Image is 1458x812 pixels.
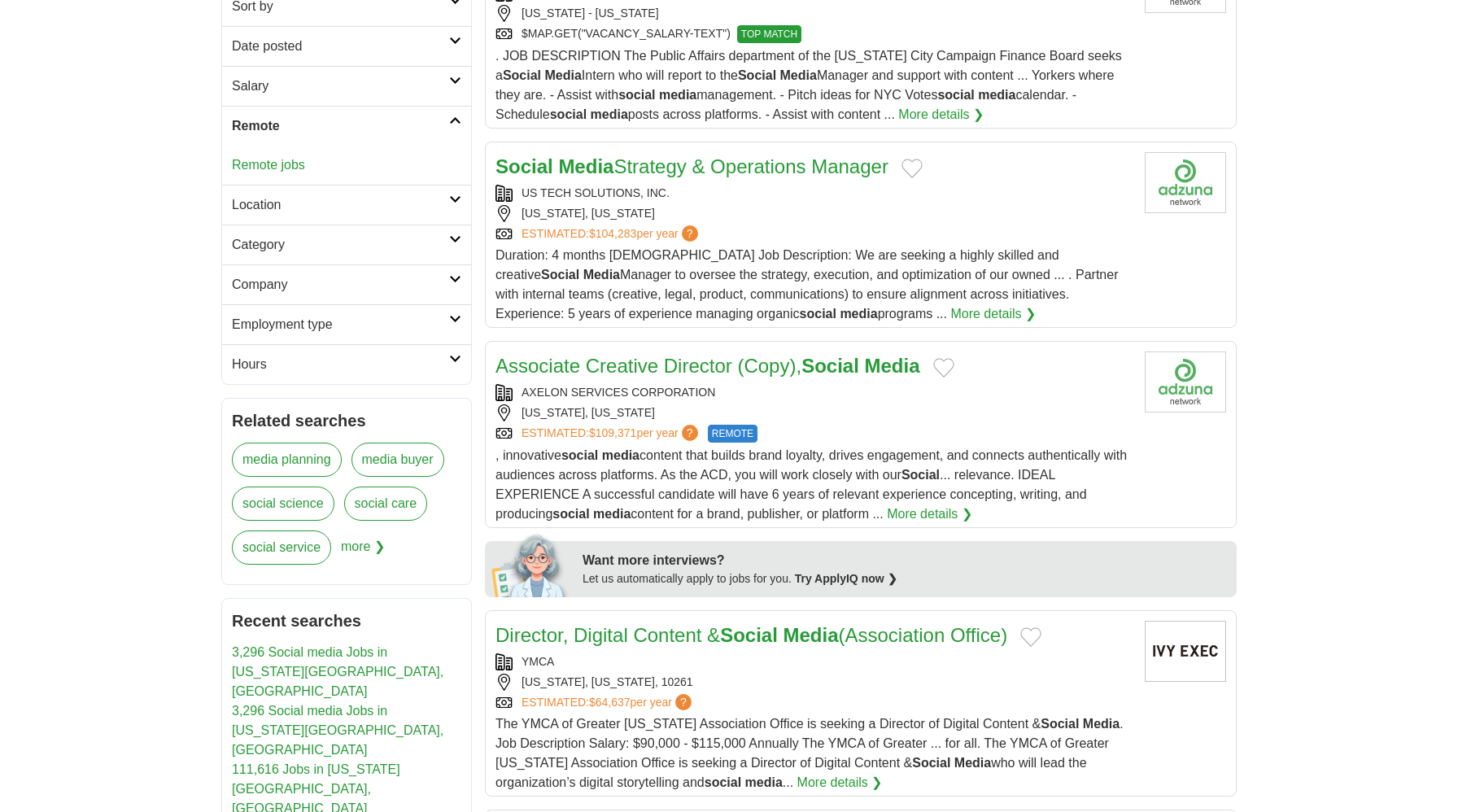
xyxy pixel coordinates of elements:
[840,307,877,321] strong: media
[232,609,461,633] h2: Recent searches
[495,248,1118,321] span: Duration: 4 months [DEMOGRAPHIC_DATA] Job Description: We are seeking a highly skilled and creati...
[954,756,991,770] strong: Media
[491,532,570,597] img: apply-iq-scientist.png
[583,551,1227,570] div: Want more interviews?
[589,426,636,439] span: $109,371
[602,448,640,462] strong: media
[708,425,757,443] span: REMOTE
[495,355,920,377] a: Associate Creative Director (Copy),Social Media
[495,49,1122,121] span: . JOB DESCRIPTION The Public Affairs department of the [US_STATE] City Campaign Finance Board see...
[682,225,698,242] span: ?
[495,5,1132,22] div: [US_STATE] - [US_STATE]
[232,408,461,433] h2: Related searches
[800,307,836,321] strong: social
[912,756,950,770] strong: Social
[887,504,972,524] a: More details ❯
[797,773,883,792] a: More details ❯
[222,26,471,66] a: Date posted
[1145,152,1226,213] img: Company logo
[232,487,334,521] a: social science
[495,404,1132,421] div: [US_STATE], [US_STATE]
[222,106,471,146] a: Remote
[705,775,741,789] strong: social
[550,107,587,121] strong: social
[495,155,553,177] strong: Social
[232,355,449,374] h2: Hours
[784,624,839,646] strong: Media
[232,158,305,172] a: Remote jobs
[522,694,695,711] a: ESTIMATED:$64,637per year?
[495,185,1132,202] div: US TECH SOLUTIONS, INC.
[795,572,897,585] a: Try ApplyIQ now ❯
[720,624,778,646] strong: Social
[780,68,817,82] strong: Media
[1145,621,1226,682] img: YMCA logo
[745,775,783,789] strong: media
[865,355,920,377] strong: Media
[495,25,1132,43] div: $MAP.GET("VACANCY_SALARY-TEXT")
[675,694,692,710] span: ?
[341,530,385,574] span: more ❯
[232,704,443,757] a: 3,296 Social media Jobs in [US_STATE][GEOGRAPHIC_DATA], [GEOGRAPHIC_DATA]
[222,304,471,344] a: Employment type
[495,384,1132,401] div: AXELON SERVICES CORPORATION
[232,315,449,334] h2: Employment type
[495,205,1132,222] div: [US_STATE], [US_STATE]
[737,25,801,43] span: TOP MATCH
[901,159,923,178] button: Add to favorite jobs
[232,116,449,136] h2: Remote
[978,88,1015,102] strong: media
[344,487,427,521] a: social care
[522,655,554,668] a: YMCA
[682,425,698,441] span: ?
[232,443,342,477] a: media planning
[583,570,1227,587] div: Let us automatically apply to jobs for you.
[618,88,655,102] strong: social
[558,155,613,177] strong: Media
[503,68,541,82] strong: Social
[937,88,974,102] strong: social
[222,264,471,304] a: Company
[495,448,1127,521] span: , innovative content that builds brand loyalty, drives engagement, and connects authentically wit...
[495,155,888,177] a: Social MediaStrategy & Operations Manager
[222,66,471,106] a: Salary
[589,227,636,240] span: $104,283
[589,696,631,709] span: $64,637
[232,645,443,698] a: 3,296 Social media Jobs in [US_STATE][GEOGRAPHIC_DATA], [GEOGRAPHIC_DATA]
[232,235,449,255] h2: Category
[950,304,1036,324] a: More details ❯
[522,425,701,443] a: ESTIMATED:$109,371per year?
[1083,717,1120,731] strong: Media
[495,674,1132,691] div: [US_STATE], [US_STATE], 10261
[522,225,701,242] a: ESTIMATED:$104,283per year?
[545,68,582,82] strong: Media
[222,185,471,225] a: Location
[591,107,628,121] strong: media
[1145,351,1226,413] img: Company logo
[738,68,776,82] strong: Social
[901,468,940,482] strong: Social
[495,717,1124,789] span: The YMCA of Greater [US_STATE] Association Office is seeking a Director of Digital Content & . Jo...
[222,344,471,384] a: Hours
[801,355,859,377] strong: Social
[593,507,631,521] strong: media
[541,268,579,282] strong: Social
[232,275,449,295] h2: Company
[232,37,449,56] h2: Date posted
[552,507,589,521] strong: social
[232,530,331,565] a: social service
[351,443,444,477] a: media buyer
[659,88,696,102] strong: media
[583,268,620,282] strong: Media
[232,195,449,215] h2: Location
[898,105,984,124] a: More details ❯
[232,76,449,96] h2: Salary
[561,448,598,462] strong: social
[495,624,1007,646] a: Director, Digital Content &Social Media(Association Office)
[1041,717,1079,731] strong: Social
[933,358,954,378] button: Add to favorite jobs
[1020,627,1041,647] button: Add to favorite jobs
[222,225,471,264] a: Category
